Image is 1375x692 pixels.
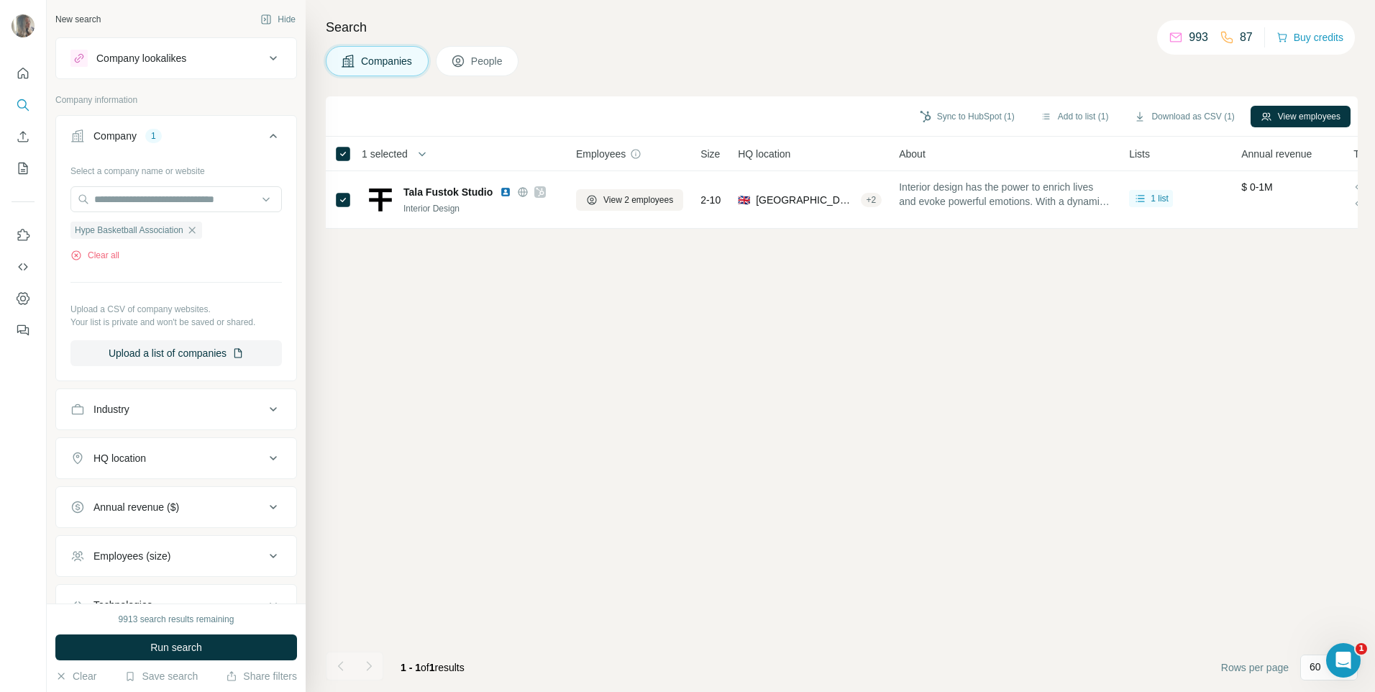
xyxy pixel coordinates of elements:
span: 🇬🇧 [738,193,750,207]
span: Companies [361,54,414,68]
p: 87 [1240,29,1253,46]
button: Industry [56,392,296,427]
span: 1 [429,662,435,673]
div: Annual revenue ($) [93,500,179,514]
span: 1 - 1 [401,662,421,673]
span: 2-10 [700,193,721,207]
span: Lists [1129,147,1150,161]
span: About [899,147,926,161]
img: Logo of Tala Fustok Studio [369,188,392,211]
p: Upload a CSV of company websites. [70,303,282,316]
div: Employees (size) [93,549,170,563]
div: 1 [145,129,162,142]
span: of [421,662,429,673]
button: Annual revenue ($) [56,490,296,524]
span: [GEOGRAPHIC_DATA], [GEOGRAPHIC_DATA], [GEOGRAPHIC_DATA] [756,193,854,207]
div: Industry [93,402,129,416]
span: Hype Basketball Association [75,224,183,237]
button: Company lookalikes [56,41,296,76]
p: Company information [55,94,297,106]
h4: Search [326,17,1358,37]
button: Clear all [70,249,119,262]
button: View employees [1251,106,1351,127]
button: Sync to HubSpot (1) [910,106,1025,127]
div: + 2 [861,194,882,206]
button: Buy credits [1276,27,1343,47]
button: Clear [55,669,96,683]
button: HQ location [56,441,296,475]
button: Add to list (1) [1031,106,1119,127]
button: Use Surfe API [12,254,35,280]
button: Company1 [56,119,296,159]
div: Select a company name or website [70,159,282,178]
span: $ 0-1M [1241,181,1273,193]
span: 1 [1356,643,1367,655]
span: Tala Fustok Studio [403,185,493,199]
div: New search [55,13,101,26]
span: Annual revenue [1241,147,1312,161]
p: 60 [1310,660,1321,674]
span: People [471,54,504,68]
button: Feedback [12,317,35,343]
span: Size [700,147,720,161]
span: HQ location [738,147,790,161]
button: Technologies [56,588,296,622]
span: Interior design has the power to enrich lives and evoke powerful emotions. With a dynamic design ... [899,180,1112,209]
span: results [401,662,465,673]
div: Interior Design [403,202,559,215]
button: Share filters [226,669,297,683]
span: Rows per page [1221,660,1289,675]
div: Company [93,129,137,143]
span: View 2 employees [603,194,673,206]
button: Search [12,92,35,118]
p: Your list is private and won't be saved or shared. [70,316,282,329]
button: Download as CSV (1) [1124,106,1244,127]
div: Company lookalikes [96,51,186,65]
button: Upload a list of companies [70,340,282,366]
span: 1 selected [362,147,408,161]
div: HQ location [93,451,146,465]
div: Technologies [93,598,152,612]
button: Save search [124,669,198,683]
button: Quick start [12,60,35,86]
p: 993 [1189,29,1208,46]
button: Run search [55,634,297,660]
span: Run search [150,640,202,655]
span: Employees [576,147,626,161]
button: Enrich CSV [12,124,35,150]
button: Use Surfe on LinkedIn [12,222,35,248]
img: Avatar [12,14,35,37]
img: LinkedIn logo [500,186,511,198]
button: Hide [250,9,306,30]
button: My lists [12,155,35,181]
button: Dashboard [12,286,35,311]
span: 1 list [1151,192,1169,205]
iframe: Intercom live chat [1326,643,1361,678]
div: 9913 search results remaining [119,613,234,626]
button: Employees (size) [56,539,296,573]
button: View 2 employees [576,189,683,211]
